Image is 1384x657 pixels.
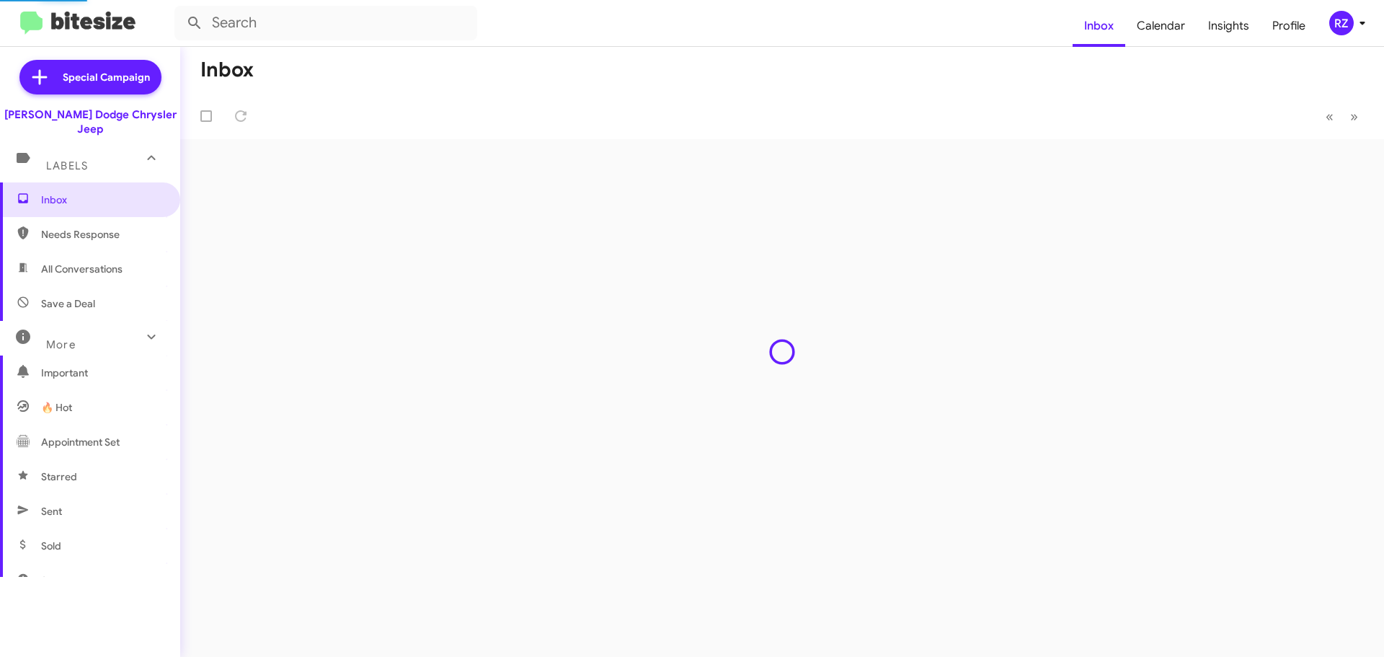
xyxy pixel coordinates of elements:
a: Profile [1261,5,1317,47]
span: Sent [41,504,62,519]
button: Previous [1317,102,1342,131]
span: Appointment Set [41,435,120,449]
span: Save a Deal [41,296,95,311]
span: Sold [41,539,61,553]
span: Important [41,366,164,380]
span: All Conversations [41,262,123,276]
span: Labels [46,159,88,172]
span: 🔥 Hot [41,400,72,415]
span: « [1326,107,1334,125]
h1: Inbox [200,58,254,81]
div: RZ [1329,11,1354,35]
span: » [1350,107,1358,125]
span: Starred [41,469,77,484]
button: Next [1341,102,1367,131]
span: Needs Response [41,227,164,242]
a: Inbox [1073,5,1125,47]
nav: Page navigation example [1318,102,1367,131]
a: Calendar [1125,5,1197,47]
span: More [46,338,76,351]
span: Sold Responded [41,573,117,588]
a: Special Campaign [19,60,161,94]
span: Inbox [41,193,164,207]
a: Insights [1197,5,1261,47]
input: Search [174,6,477,40]
span: Special Campaign [63,70,150,84]
button: RZ [1317,11,1368,35]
